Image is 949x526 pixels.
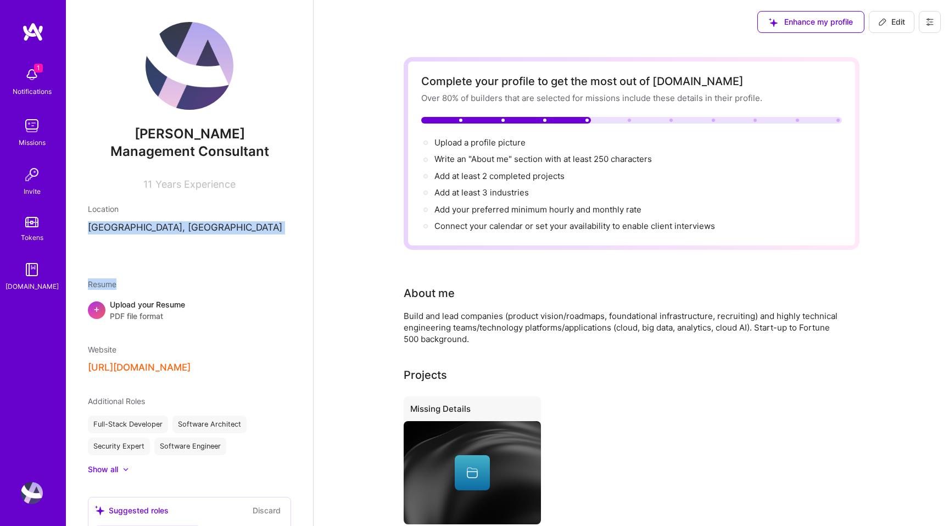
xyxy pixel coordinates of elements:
div: Show all [88,464,118,475]
span: Connect your calendar or set your availability to enable client interviews [434,221,715,231]
div: Full-Stack Developer [88,416,168,433]
img: User Avatar [146,22,233,110]
div: Location [88,203,291,215]
span: Add your preferred minimum hourly and monthly rate [434,204,641,215]
div: Software Architect [172,416,247,433]
span: 11 [143,178,152,190]
div: Missions [19,137,46,148]
div: [DOMAIN_NAME] [5,281,59,292]
span: Add at least 3 industries [434,187,529,198]
img: Invite [21,164,43,186]
div: Build and lead companies (product vision/roadmaps, foundational infrastructure, recruiting) and h... [404,310,843,345]
div: Complete your profile to get the most out of [DOMAIN_NAME] [421,75,842,88]
span: Resume [88,279,116,289]
div: Projects [404,367,447,383]
span: Years Experience [155,178,236,190]
span: Management Consultant [110,143,269,159]
img: tokens [25,217,38,227]
div: Software Engineer [154,438,226,455]
button: Discard [249,504,284,517]
span: Website [88,345,116,354]
span: Upload a profile picture [434,137,526,148]
p: [GEOGRAPHIC_DATA], [GEOGRAPHIC_DATA] [88,221,291,234]
div: Over 80% of builders that are selected for missions include these details in their profile. [421,92,842,104]
span: 1 [34,64,43,72]
div: Security Expert [88,438,150,455]
div: Tokens [21,232,43,243]
span: Add at least 2 completed projects [434,171,565,181]
img: logo [22,22,44,42]
i: icon SuggestedTeams [95,506,104,515]
span: Write an "About me" section with at least 250 characters [434,154,654,164]
span: Enhance my profile [769,16,853,27]
span: Edit [878,16,905,27]
div: About me [404,285,455,301]
div: Invite [24,186,41,197]
i: icon SuggestedTeams [769,18,778,27]
img: User Avatar [21,482,43,504]
img: bell [21,64,43,86]
button: [URL][DOMAIN_NAME] [88,362,191,373]
div: Upload your Resume [110,299,185,322]
span: PDF file format [110,310,185,322]
div: Notifications [13,86,52,97]
img: teamwork [21,115,43,137]
span: Additional Roles [88,396,145,406]
img: guide book [21,259,43,281]
img: cover [404,421,541,524]
div: Suggested roles [95,505,169,516]
span: + [93,303,100,315]
span: [PERSON_NAME] [88,126,291,142]
div: Missing Details [404,396,541,426]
